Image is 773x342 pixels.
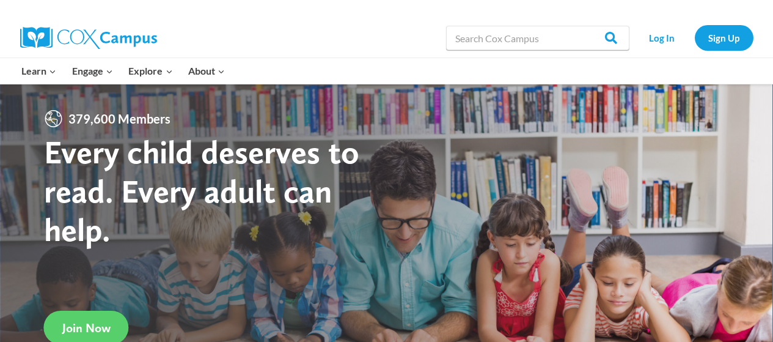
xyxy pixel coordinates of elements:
a: Log In [636,25,689,50]
span: About [188,63,225,79]
a: Sign Up [695,25,753,50]
input: Search Cox Campus [446,26,629,50]
span: 379,600 Members [64,109,175,128]
strong: Every child deserves to read. Every adult can help. [44,132,359,249]
span: Join Now [62,321,111,335]
span: Engage [72,63,113,79]
nav: Primary Navigation [14,58,233,84]
img: Cox Campus [20,27,157,49]
span: Explore [128,63,172,79]
nav: Secondary Navigation [636,25,753,50]
span: Learn [21,63,56,79]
